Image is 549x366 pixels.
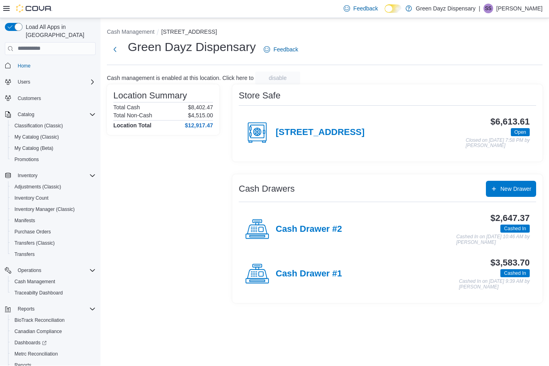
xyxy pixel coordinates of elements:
a: My Catalog (Classic) [11,133,62,142]
span: Users [18,79,30,86]
button: Purchase Orders [8,227,99,238]
span: Cashed In [500,225,530,233]
span: SS [485,4,492,14]
h3: Store Safe [239,91,281,101]
h6: Total Cash [113,104,140,111]
button: Operations [2,265,99,276]
span: Reports [14,305,96,314]
a: Adjustments (Classic) [11,182,64,192]
span: Dashboards [11,338,96,348]
button: Cash Management [8,276,99,288]
span: Classification (Classic) [14,123,63,129]
a: Transfers (Classic) [11,239,58,248]
p: | [479,4,480,14]
p: $8,402.47 [188,104,213,111]
button: [STREET_ADDRESS] [161,29,217,35]
a: My Catalog (Beta) [11,144,57,153]
span: My Catalog (Classic) [14,134,59,141]
span: Operations [18,268,41,274]
button: Users [2,77,99,88]
div: Scott Swanner [483,4,493,14]
button: BioTrack Reconciliation [8,315,99,326]
button: Manifests [8,215,99,227]
h4: Location Total [113,123,152,129]
span: Transfers [11,250,96,260]
button: Cash Management [107,29,154,35]
span: Catalog [18,112,34,118]
a: Canadian Compliance [11,327,65,337]
h6: Total Non-Cash [113,112,152,119]
h4: Cash Drawer #2 [276,225,342,235]
a: Cash Management [11,277,58,287]
span: Feedback [353,5,378,13]
button: Reports [2,304,99,315]
p: [PERSON_NAME] [496,4,543,14]
a: Dashboards [11,338,50,348]
h3: Location Summary [113,91,187,101]
a: Home [14,61,34,71]
span: Canadian Compliance [14,329,62,335]
button: Next [107,42,123,58]
span: Inventory Manager (Classic) [14,207,75,213]
a: BioTrack Reconciliation [11,316,68,325]
button: Users [14,78,33,87]
p: Cashed In on [DATE] 9:39 AM by [PERSON_NAME] [459,279,530,290]
p: Green Dayz Dispensary [416,4,476,14]
span: Manifests [11,216,96,226]
a: Feedback [340,1,381,17]
button: Transfers (Classic) [8,238,99,249]
span: Transfers (Classic) [14,240,55,247]
a: Traceabilty Dashboard [11,288,66,298]
h4: Cash Drawer #1 [276,269,342,280]
span: Inventory [14,171,96,181]
a: Inventory Count [11,194,52,203]
button: Home [2,60,99,72]
span: Traceabilty Dashboard [11,288,96,298]
button: Traceabilty Dashboard [8,288,99,299]
h1: Green Dayz Dispensary [128,39,256,55]
button: Adjustments (Classic) [8,182,99,193]
span: Customers [14,94,96,104]
span: New Drawer [500,185,531,193]
button: disable [255,72,300,85]
span: Inventory Manager (Classic) [11,205,96,215]
button: Inventory [2,170,99,182]
a: Metrc Reconciliation [11,350,61,359]
span: Purchase Orders [11,227,96,237]
span: Cash Management [11,277,96,287]
span: Traceabilty Dashboard [14,290,63,296]
span: Cash Management [14,279,55,285]
span: My Catalog (Beta) [14,145,53,152]
button: Inventory [14,171,41,181]
h3: $6,613.61 [490,117,530,127]
h3: Cash Drawers [239,184,295,194]
button: Transfers [8,249,99,260]
span: Transfers [14,251,35,258]
span: Open [514,129,526,136]
a: Transfers [11,250,38,260]
span: Promotions [11,155,96,165]
span: Canadian Compliance [11,327,96,337]
button: Inventory Count [8,193,99,204]
span: Dashboards [14,340,47,346]
span: Catalog [14,110,96,120]
button: My Catalog (Classic) [8,132,99,143]
span: BioTrack Reconciliation [14,317,65,324]
span: Customers [18,96,41,102]
span: Cashed In [500,270,530,278]
nav: An example of EuiBreadcrumbs [107,28,543,38]
span: Adjustments (Classic) [11,182,96,192]
h3: $3,583.70 [490,258,530,268]
button: Customers [2,93,99,104]
a: Purchase Orders [11,227,54,237]
button: Canadian Compliance [8,326,99,337]
span: Cashed In [504,225,526,233]
span: Manifests [14,218,35,224]
span: disable [269,74,287,82]
p: Cashed In on [DATE] 10:46 AM by [PERSON_NAME] [456,235,530,245]
a: Inventory Manager (Classic) [11,205,78,215]
span: Promotions [14,157,39,163]
span: Operations [14,266,96,276]
span: Metrc Reconciliation [14,351,58,358]
p: $4,515.00 [188,112,213,119]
